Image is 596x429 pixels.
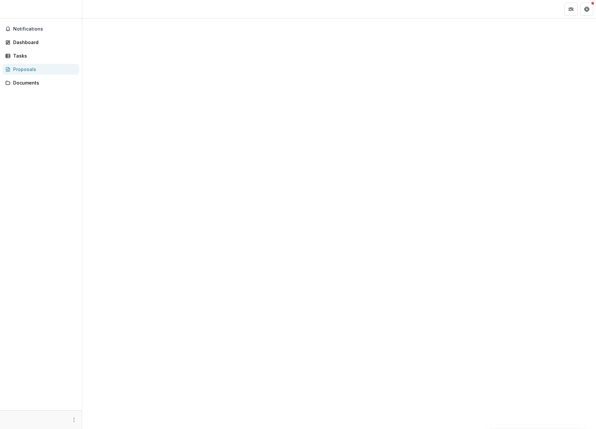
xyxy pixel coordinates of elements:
button: Partners [564,3,578,16]
div: Documents [13,79,74,86]
a: Proposals [3,64,79,75]
a: Dashboard [3,37,79,48]
button: Get Help [580,3,593,16]
div: Dashboard [13,39,74,46]
a: Documents [3,77,79,88]
button: More [70,416,78,424]
div: Proposals [13,66,74,73]
span: Notifications [13,26,77,32]
button: Notifications [3,24,79,34]
div: Tasks [13,52,74,59]
a: Tasks [3,50,79,61]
